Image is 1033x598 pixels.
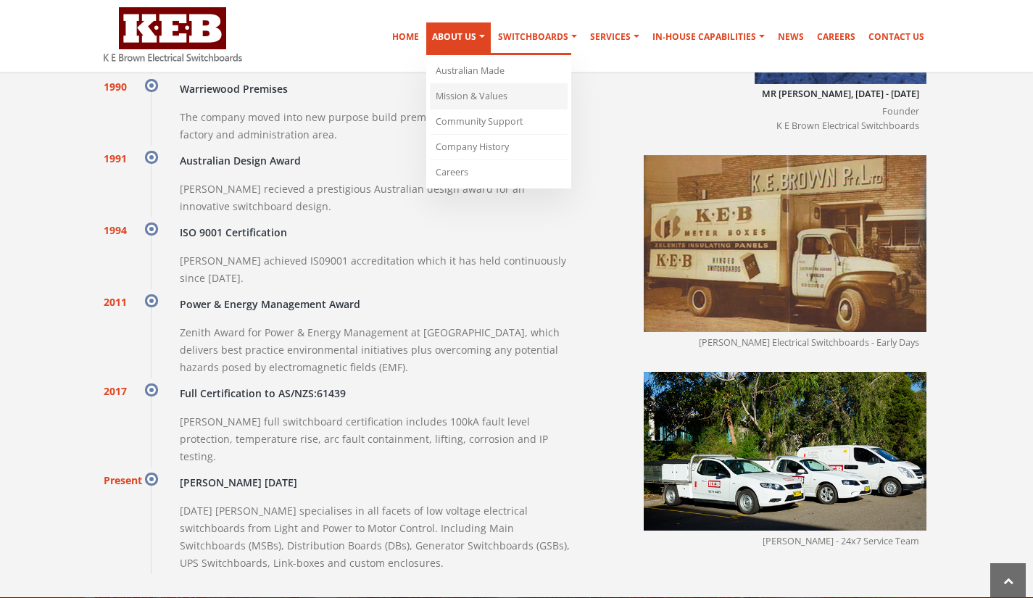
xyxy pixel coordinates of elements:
[430,59,568,84] a: Australian Made
[180,294,577,314] h4: Power & Energy Management Award
[426,22,491,55] a: About Us
[180,180,577,215] p: [PERSON_NAME] recieved a prestigious Australian design award for an innovative switchboard design.
[104,294,127,310] span: 2011
[180,383,577,403] h4: Full Certification to AS/NZS:61439
[772,22,810,51] a: News
[180,223,577,242] h4: ISO 9001 Certification
[644,531,926,549] span: [PERSON_NAME] - 24x7 Service Team
[180,252,577,287] p: [PERSON_NAME] achieved IS09001 accreditation which it has held continuously since [DATE].
[430,160,568,185] a: Careers
[180,502,577,572] p: [DATE] [PERSON_NAME] specialises in all facets of low voltage electrical switchboards from Light ...
[104,79,127,95] span: 1990
[104,151,127,167] span: 1991
[180,151,577,170] h4: Australian Design Award
[104,473,142,489] span: Present
[492,22,583,51] a: Switchboards
[811,22,861,51] a: Careers
[430,109,568,135] a: Community Support
[386,22,425,51] a: Home
[430,84,568,109] a: Mission & Values
[863,22,930,51] a: Contact Us
[104,383,127,399] span: 2017
[647,22,771,51] a: In-house Capabilities
[762,88,919,101] h5: Mr [PERSON_NAME], [DATE] - [DATE]
[180,473,577,492] h4: [PERSON_NAME] [DATE]
[180,324,577,376] p: Zenith Award for Power & Energy Management at [GEOGRAPHIC_DATA], which delivers best practice env...
[755,84,926,133] span: Founder K E Brown Electrical Switchboards
[104,223,127,238] span: 1994
[584,22,645,51] a: Services
[104,7,242,62] img: K E Brown Electrical Switchboards
[430,135,568,160] a: Company History
[180,109,577,144] p: The company moved into new purpose build premises with over 2400m2 of factory and administration ...
[180,79,577,99] h4: Warriewood Premises
[180,413,577,465] p: [PERSON_NAME] full switchboard certification includes 100kA fault level protection, temperature r...
[644,332,926,350] span: [PERSON_NAME] Electrical Switchboards - Early Days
